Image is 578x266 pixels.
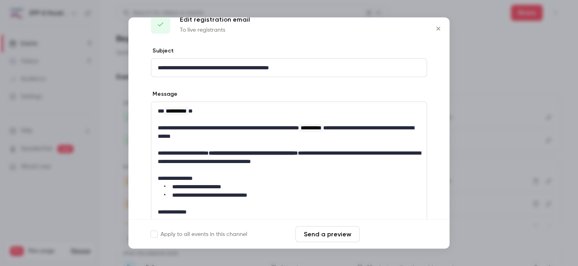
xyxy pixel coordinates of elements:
label: Apply to all events in this channel [151,230,247,238]
div: editor [151,59,427,77]
button: Save changes [363,226,427,242]
label: Subject [151,47,174,55]
button: Send a preview [295,226,360,242]
div: editor [151,102,427,238]
p: To live registrants [180,26,250,34]
p: Edit registration email [180,15,250,24]
label: Message [151,90,177,98]
button: Close [430,21,446,37]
